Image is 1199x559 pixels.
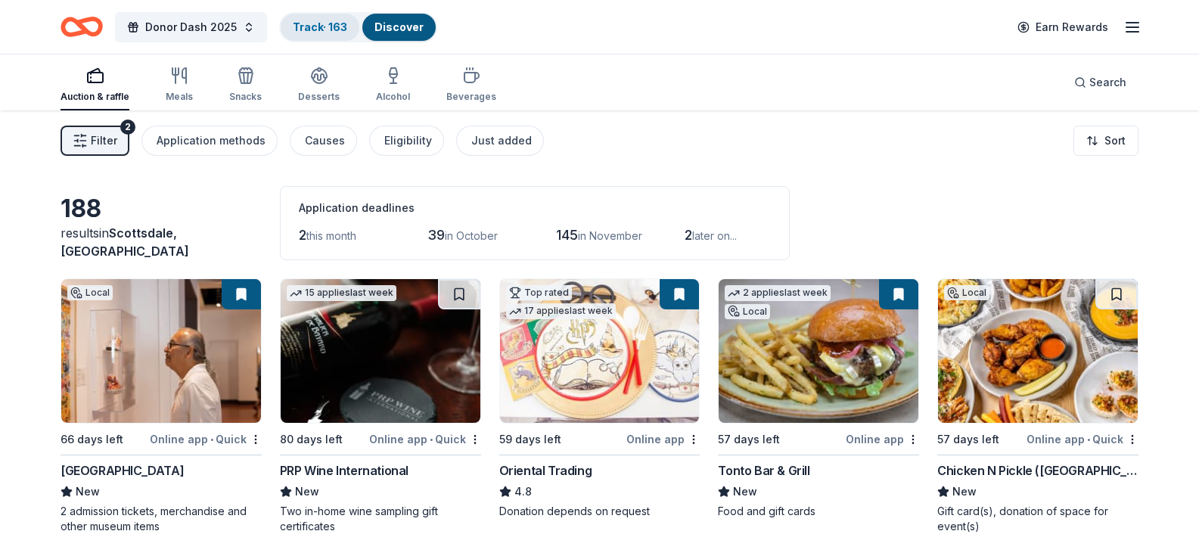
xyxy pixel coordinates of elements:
[279,12,437,42] button: Track· 163Discover
[1087,433,1090,446] span: •
[456,126,544,156] button: Just added
[157,132,266,150] div: Application methods
[91,132,117,150] span: Filter
[141,126,278,156] button: Application methods
[61,461,184,480] div: [GEOGRAPHIC_DATA]
[499,504,700,519] div: Donation depends on request
[578,229,642,242] span: in November
[937,461,1138,480] div: Chicken N Pickle ([GEOGRAPHIC_DATA])
[61,504,262,534] div: 2 admission tickets, merchandise and other museum items
[61,279,261,423] img: Image for Heard Museum
[506,303,616,319] div: 17 applies last week
[374,20,424,33] a: Discover
[506,285,572,300] div: Top rated
[719,279,918,423] img: Image for Tonto Bar & Grill
[306,229,356,242] span: this month
[150,430,262,449] div: Online app Quick
[718,278,919,519] a: Image for Tonto Bar & Grill2 applieslast weekLocal57 days leftOnline appTonto Bar & GrillNewFood ...
[937,278,1138,534] a: Image for Chicken N Pickle (Glendale)Local57 days leftOnline app•QuickChicken N Pickle ([GEOGRAPH...
[61,194,262,224] div: 188
[384,132,432,150] div: Eligibility
[556,227,578,243] span: 145
[369,430,481,449] div: Online app Quick
[280,430,343,449] div: 80 days left
[61,430,123,449] div: 66 days left
[61,224,262,260] div: results
[280,278,481,534] a: Image for PRP Wine International15 applieslast week80 days leftOnline app•QuickPRP Wine Internati...
[281,279,480,423] img: Image for PRP Wine International
[299,199,771,217] div: Application deadlines
[445,229,498,242] span: in October
[499,278,700,519] a: Image for Oriental TradingTop rated17 applieslast week59 days leftOnline appOriental Trading4.8Do...
[944,285,989,300] div: Local
[446,61,496,110] button: Beverages
[692,229,737,242] span: later on...
[725,304,770,319] div: Local
[1027,430,1138,449] div: Online app Quick
[298,61,340,110] button: Desserts
[369,126,444,156] button: Eligibility
[229,91,262,103] div: Snacks
[725,285,831,301] div: 2 applies last week
[298,91,340,103] div: Desserts
[229,61,262,110] button: Snacks
[115,12,267,42] button: Donor Dash 2025
[718,461,809,480] div: Tonto Bar & Grill
[937,430,999,449] div: 57 days left
[846,430,919,449] div: Online app
[61,61,129,110] button: Auction & raffle
[76,483,100,501] span: New
[166,91,193,103] div: Meals
[499,430,561,449] div: 59 days left
[446,91,496,103] div: Beverages
[952,483,977,501] span: New
[61,225,189,259] span: Scottsdale, [GEOGRAPHIC_DATA]
[1062,67,1138,98] button: Search
[61,91,129,103] div: Auction & raffle
[61,225,189,259] span: in
[376,61,410,110] button: Alcohol
[290,126,357,156] button: Causes
[430,433,433,446] span: •
[67,285,113,300] div: Local
[210,433,213,446] span: •
[937,504,1138,534] div: Gift card(s), donation of space for event(s)
[61,126,129,156] button: Filter2
[1089,73,1126,92] span: Search
[120,120,135,135] div: 2
[626,430,700,449] div: Online app
[1008,14,1117,41] a: Earn Rewards
[718,430,780,449] div: 57 days left
[280,461,408,480] div: PRP Wine International
[166,61,193,110] button: Meals
[299,227,306,243] span: 2
[718,504,919,519] div: Food and gift cards
[685,227,692,243] span: 2
[514,483,532,501] span: 4.8
[1104,132,1126,150] span: Sort
[733,483,757,501] span: New
[295,483,319,501] span: New
[471,132,532,150] div: Just added
[280,504,481,534] div: Two in-home wine sampling gift certificates
[376,91,410,103] div: Alcohol
[499,461,592,480] div: Oriental Trading
[305,132,345,150] div: Causes
[293,20,347,33] a: Track· 163
[427,227,445,243] span: 39
[145,18,237,36] span: Donor Dash 2025
[287,285,396,301] div: 15 applies last week
[61,9,103,45] a: Home
[61,278,262,534] a: Image for Heard MuseumLocal66 days leftOnline app•Quick[GEOGRAPHIC_DATA]New2 admission tickets, m...
[500,279,700,423] img: Image for Oriental Trading
[1073,126,1138,156] button: Sort
[938,279,1138,423] img: Image for Chicken N Pickle (Glendale)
